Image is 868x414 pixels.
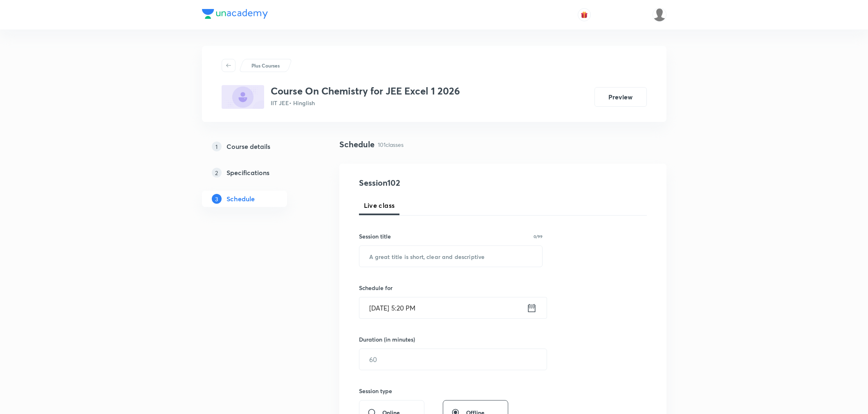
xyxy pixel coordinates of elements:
img: EE6FBE53-E6F4-47FC-AD67-48FF9E38F9D4_plus.png [222,85,264,109]
p: Plus Courses [251,62,280,69]
span: Live class [364,200,395,210]
h6: Session type [359,387,392,395]
button: Preview [594,87,647,107]
h6: Schedule for [359,283,543,292]
h6: Duration (in minutes) [359,335,415,344]
h6: Session title [359,232,391,241]
h5: Schedule [227,194,255,204]
img: Vivek Patil [653,8,666,22]
p: 2 [212,168,222,178]
h5: Course details [227,142,270,151]
p: 101 classes [378,140,404,149]
h4: Schedule [339,138,375,151]
input: A great title is short, clear and descriptive [359,246,543,267]
h3: Course On Chemistry for JEE Excel 1 2026 [271,85,460,97]
img: Company Logo [202,9,268,19]
p: 3 [212,194,222,204]
h5: Specifications [227,168,269,178]
h4: Session 102 [359,177,508,189]
p: IIT JEE • Hinglish [271,99,460,107]
p: 1 [212,142,222,151]
img: avatar [581,11,588,18]
input: 60 [359,349,547,370]
a: 1Course details [202,138,313,155]
a: Company Logo [202,9,268,21]
p: 0/99 [534,234,543,239]
a: 2Specifications [202,164,313,181]
button: avatar [578,8,591,21]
